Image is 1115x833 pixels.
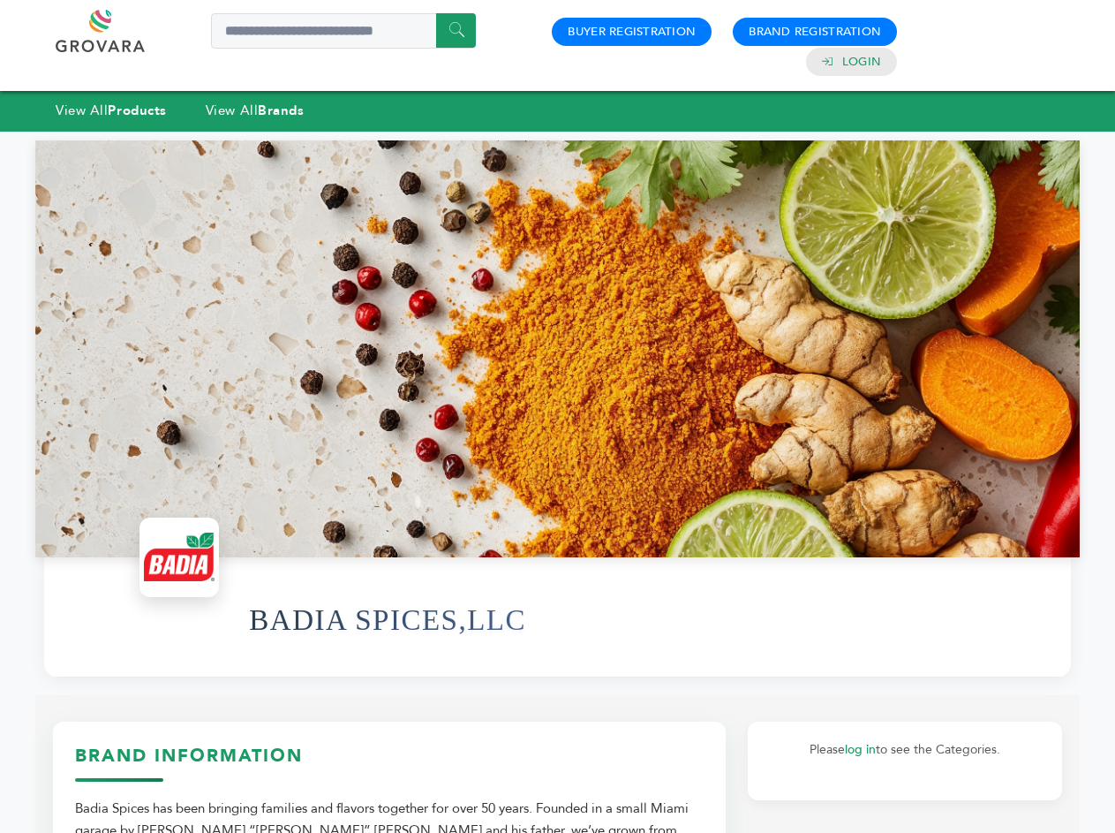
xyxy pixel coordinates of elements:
p: Please to see the Categories. [765,739,1044,761]
a: Brand Registration [749,24,881,40]
a: log in [845,741,876,758]
h3: Brand Information [75,744,704,782]
a: View AllBrands [206,102,305,119]
a: Login [842,54,881,70]
a: View AllProducts [56,102,167,119]
strong: Brands [258,102,304,119]
h1: BADIA SPICES,LLC [249,577,526,663]
input: Search a product or brand... [211,13,476,49]
a: Buyer Registration [568,24,696,40]
img: BADIA SPICES,LLC Logo [144,522,215,593]
strong: Products [108,102,166,119]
